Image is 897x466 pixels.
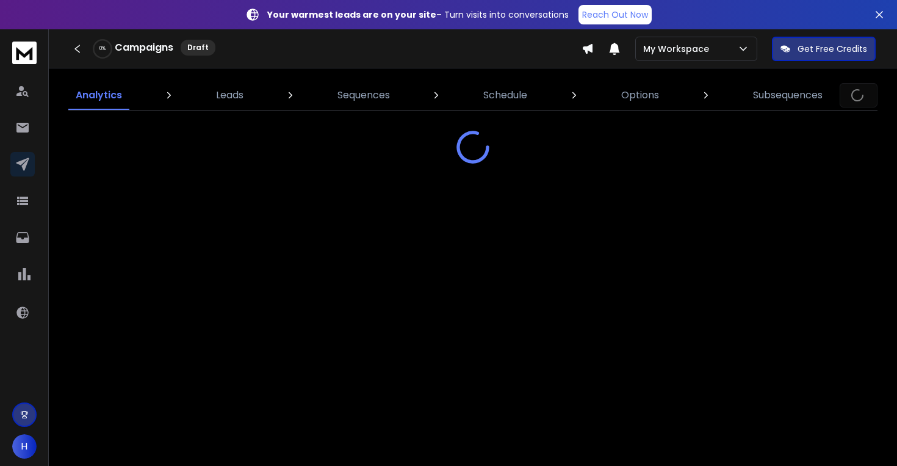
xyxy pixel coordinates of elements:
[753,88,823,103] p: Subsequences
[330,81,397,110] a: Sequences
[798,43,867,55] p: Get Free Credits
[746,81,830,110] a: Subsequences
[68,81,129,110] a: Analytics
[582,9,648,21] p: Reach Out Now
[209,81,251,110] a: Leads
[12,42,37,64] img: logo
[476,81,535,110] a: Schedule
[181,40,215,56] div: Draft
[483,88,527,103] p: Schedule
[267,9,436,21] strong: Your warmest leads are on your site
[99,45,106,53] p: 0 %
[772,37,876,61] button: Get Free Credits
[12,434,37,459] button: H
[621,88,659,103] p: Options
[76,88,122,103] p: Analytics
[614,81,666,110] a: Options
[643,43,714,55] p: My Workspace
[267,9,569,21] p: – Turn visits into conversations
[337,88,390,103] p: Sequences
[216,88,243,103] p: Leads
[578,5,652,24] a: Reach Out Now
[115,40,173,55] h1: Campaigns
